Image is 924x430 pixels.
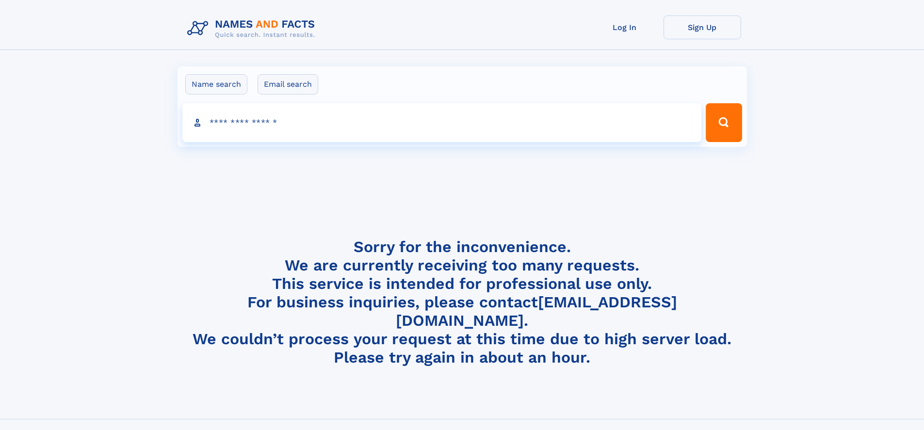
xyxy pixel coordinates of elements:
[664,16,741,39] a: Sign Up
[182,103,702,142] input: search input
[183,16,323,42] img: Logo Names and Facts
[183,238,741,367] h4: Sorry for the inconvenience. We are currently receiving too many requests. This service is intend...
[258,74,318,95] label: Email search
[586,16,664,39] a: Log In
[706,103,742,142] button: Search Button
[396,293,677,330] a: [EMAIL_ADDRESS][DOMAIN_NAME]
[185,74,247,95] label: Name search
